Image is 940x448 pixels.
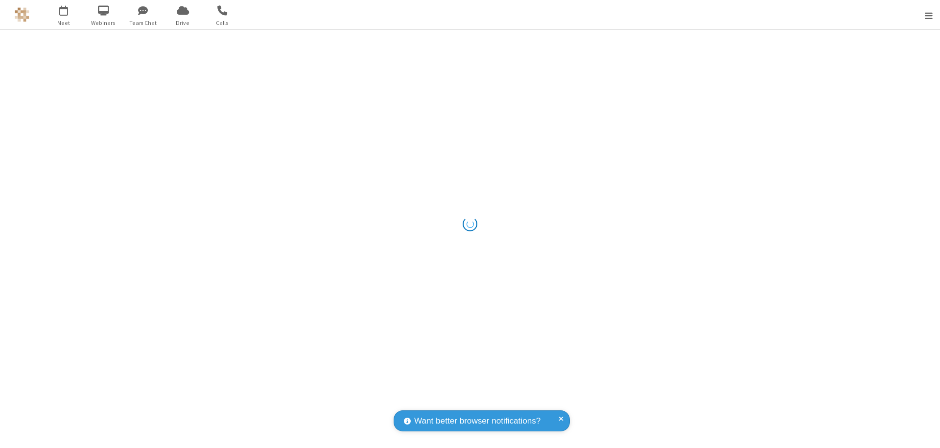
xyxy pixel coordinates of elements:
[125,19,162,27] span: Team Chat
[164,19,201,27] span: Drive
[46,19,82,27] span: Meet
[85,19,122,27] span: Webinars
[414,415,540,427] span: Want better browser notifications?
[15,7,29,22] img: QA Selenium DO NOT DELETE OR CHANGE
[204,19,241,27] span: Calls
